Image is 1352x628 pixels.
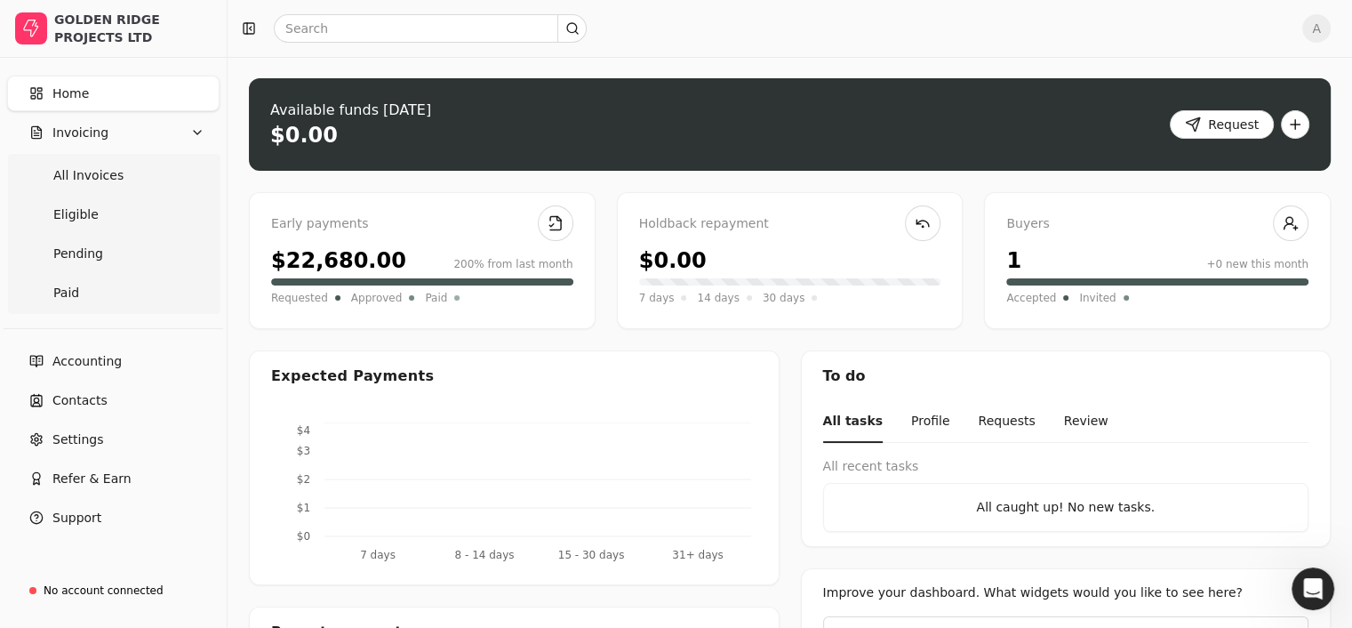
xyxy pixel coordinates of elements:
div: Early payments [271,214,573,234]
div: GOLDEN RIDGE PROJECTS LTD [54,11,212,46]
div: Holdback repayment [639,214,941,234]
div: $22,680.00 [271,245,406,277]
textarea: Message… [15,455,340,485]
div: To do [802,351,1331,401]
span: Settings [52,431,103,449]
h1: [PERSON_NAME] [86,9,202,22]
tspan: $1 [297,502,310,514]
tspan: $0 [297,530,310,543]
div: Evanne says… [14,102,341,224]
button: Refer & Earn [7,461,220,496]
button: Emoji picker [28,492,42,506]
span: Paid [53,284,79,302]
div: +0 new this month [1206,256,1308,272]
span: Home [52,85,89,103]
div: All caught up! No new tasks. [838,498,1294,517]
button: Requests [978,401,1035,443]
button: Support [7,500,220,535]
div: 1 [1006,245,1021,277]
span: Accounting [52,352,122,371]
tspan: $3 [297,445,310,457]
span: 30 days [763,289,804,307]
button: Request [1170,110,1274,139]
tspan: $4 [297,424,310,437]
span: Support [52,509,101,527]
div: Available funds [DATE] [270,100,431,121]
button: go back [12,7,45,41]
input: Search [274,14,587,43]
span: Refer & Earn [52,470,132,488]
span: 14 days [697,289,739,307]
div: Close [312,7,344,39]
button: Invoicing [7,115,220,150]
a: Paid [11,275,216,310]
div: Improve your dashboard. What widgets would you like to see here? [823,584,1309,602]
span: All Invoices [53,166,124,185]
a: Eligible [11,197,216,232]
a: Settings [7,422,220,457]
button: Send a message… [305,485,333,513]
tspan: $2 [297,473,310,486]
span: Approved [351,289,403,307]
tspan: 15 - 30 days [558,549,625,561]
a: Home [7,76,220,111]
a: All Invoices [11,157,216,193]
tspan: 8 - 14 days [454,549,514,561]
div: All recent tasks [823,457,1309,476]
div: Hey ACCOUNTS 👋 [28,113,277,131]
button: All tasks [823,401,883,443]
span: Contacts [52,391,108,410]
button: Home [278,7,312,41]
div: Take a look around and if you have any questions, just reply to this message! [28,140,277,174]
div: $0.00 [639,245,707,277]
div: 200% from last month [453,256,572,272]
span: Paid [425,289,447,307]
span: Eligible [53,205,99,224]
span: Invited [1079,289,1116,307]
div: Expected Payments [271,366,434,387]
iframe: To enrich screen reader interactions, please activate Accessibility in Grammarly extension settings [1292,568,1334,610]
tspan: 7 days [360,549,396,561]
a: Contacts [7,382,220,418]
a: Pending [11,236,216,271]
span: Requested [271,289,328,307]
span: Accepted [1006,289,1056,307]
button: Upload attachment [84,492,99,506]
div: No account connected [44,583,164,599]
button: A [1302,14,1331,43]
button: Profile [911,401,950,443]
img: Profile image for Evanne [51,10,79,38]
a: Accounting [7,343,220,379]
button: Review [1064,401,1108,443]
span: Invoicing [52,124,108,142]
a: No account connected [7,575,220,607]
div: [PERSON_NAME] • [DATE] [28,189,168,199]
div: Buyers [1006,214,1308,234]
div: Hey ACCOUNTS 👋Take a look around and if you have any questions, just reply to this message![PERSO... [14,102,292,185]
span: Pending [53,245,103,263]
p: Active 30m ago [86,22,177,40]
button: Gif picker [56,492,70,506]
span: 7 days [639,289,675,307]
div: $0.00 [270,121,338,149]
tspan: 31+ days [672,549,723,561]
